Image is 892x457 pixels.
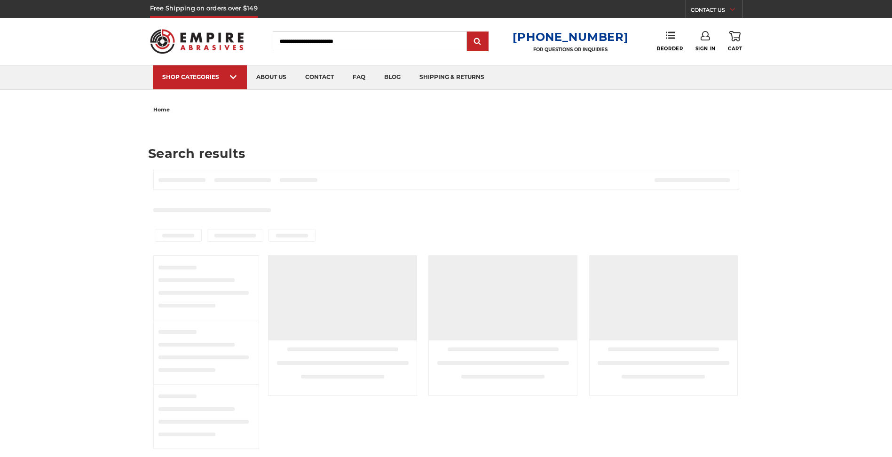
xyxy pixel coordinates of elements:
a: about us [247,65,296,89]
a: shipping & returns [410,65,494,89]
a: blog [375,65,410,89]
div: SHOP CATEGORIES [162,73,237,80]
p: FOR QUESTIONS OR INQUIRIES [513,47,628,53]
a: [PHONE_NUMBER] [513,30,628,44]
a: Cart [728,31,742,52]
a: Reorder [657,31,683,51]
a: contact [296,65,343,89]
span: Cart [728,46,742,52]
a: CONTACT US [691,5,742,18]
span: Reorder [657,46,683,52]
input: Submit [468,32,487,51]
h1: Search results [148,147,744,160]
a: faq [343,65,375,89]
span: Sign In [695,46,716,52]
span: home [153,106,170,113]
img: Empire Abrasives [150,23,244,60]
